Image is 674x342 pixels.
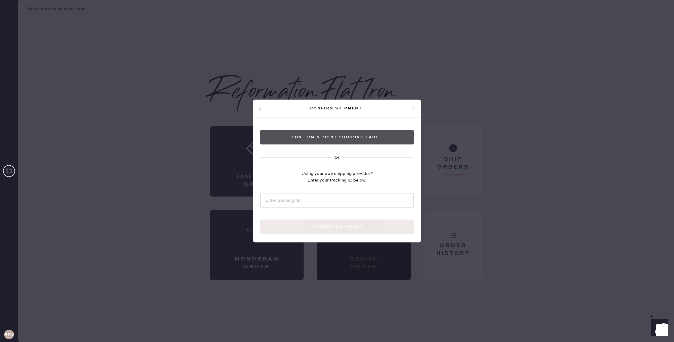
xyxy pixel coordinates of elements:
div: Confirm shipment [261,105,411,112]
input: Enter tracking ID [260,193,414,208]
h3: RFIA [4,332,14,337]
button: Confirm & Print shipping label [260,130,414,145]
div: Using your own shipping provider? Enter your tracking ID below. [301,170,373,184]
button: Confirm shipment [260,220,414,234]
iframe: Front Chat [645,315,671,341]
div: Or [334,154,340,161]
